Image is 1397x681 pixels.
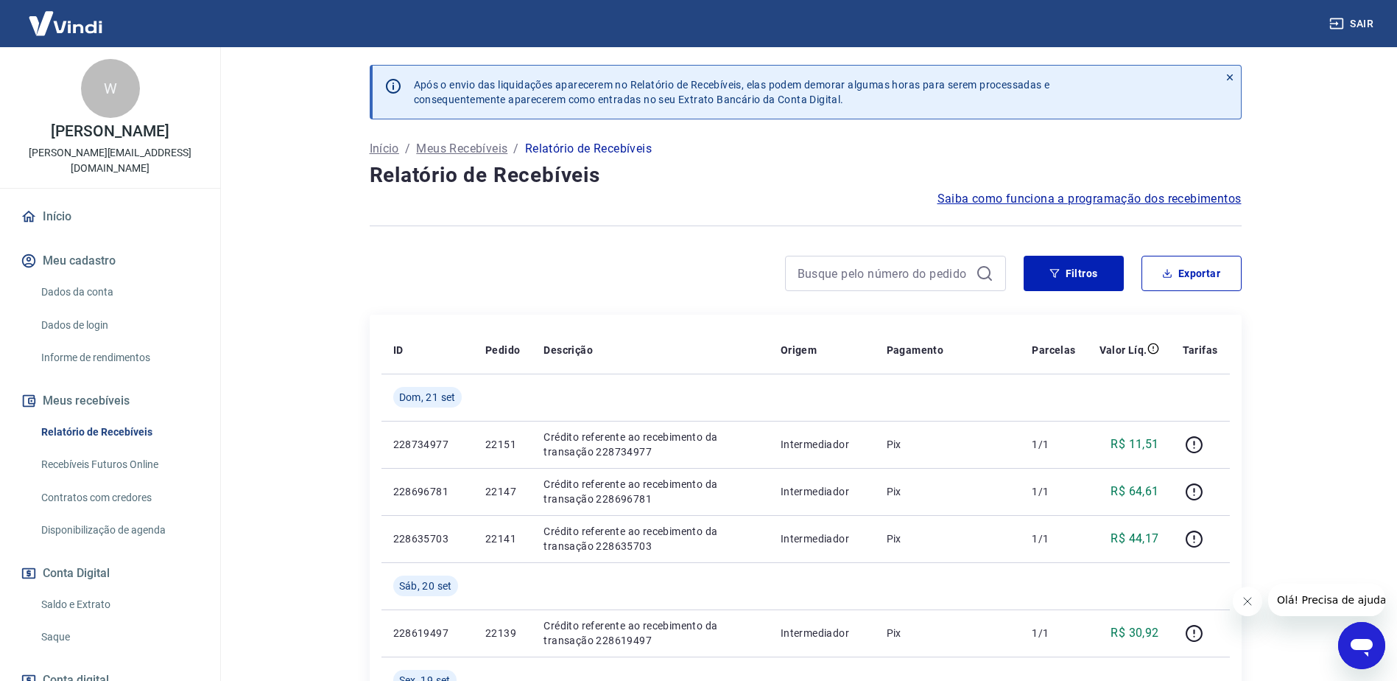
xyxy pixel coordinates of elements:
iframe: Mensagem da empresa [1268,584,1385,616]
a: Meus Recebíveis [416,140,507,158]
span: Olá! Precisa de ajuda? [9,10,124,22]
div: W [81,59,140,118]
a: Dados de login [35,310,203,340]
p: R$ 44,17 [1111,530,1158,548]
p: Intermediador [781,626,863,640]
p: Intermediador [781,484,863,499]
p: Pedido [485,343,520,357]
p: [PERSON_NAME][EMAIL_ADDRESS][DOMAIN_NAME] [12,145,208,176]
a: Disponibilização de agenda [35,515,203,545]
p: R$ 64,61 [1111,483,1158,500]
h4: Relatório de Recebíveis [370,161,1242,190]
p: Crédito referente ao recebimento da transação 228619497 [543,618,756,648]
button: Conta Digital [18,557,203,590]
iframe: Fechar mensagem [1233,587,1262,616]
p: Crédito referente ao recebimento da transação 228734977 [543,430,756,459]
p: Crédito referente ao recebimento da transação 228635703 [543,524,756,553]
p: 22147 [485,484,520,499]
p: Crédito referente ao recebimento da transação 228696781 [543,477,756,506]
p: Origem [781,343,817,357]
a: Saque [35,622,203,652]
p: / [405,140,410,158]
p: ID [393,343,404,357]
p: 228635703 [393,531,462,546]
a: Relatório de Recebíveis [35,417,203,447]
a: Saldo e Extrato [35,590,203,620]
p: 1/1 [1032,531,1075,546]
p: 22139 [485,626,520,640]
p: Intermediador [781,531,863,546]
p: Pix [887,484,1009,499]
a: Dados da conta [35,277,203,307]
p: 1/1 [1032,626,1075,640]
p: Tarifas [1183,343,1218,357]
p: Intermediador [781,437,863,452]
a: Informe de rendimentos [35,343,203,373]
a: Início [18,200,203,233]
p: Parcelas [1032,343,1075,357]
p: R$ 30,92 [1111,624,1158,642]
span: Dom, 21 set [399,390,456,405]
input: Busque pelo número do pedido [798,262,970,284]
p: Após o envio das liquidações aparecerem no Relatório de Recebíveis, elas podem demorar algumas ho... [414,77,1050,107]
iframe: Botão para abrir a janela de mensagens [1338,622,1385,669]
button: Sair [1326,10,1379,38]
p: 22151 [485,437,520,452]
a: Saiba como funciona a programação dos recebimentos [937,190,1242,208]
p: [PERSON_NAME] [51,124,169,139]
p: Descrição [543,343,593,357]
p: 228734977 [393,437,462,452]
p: 1/1 [1032,437,1075,452]
p: Relatório de Recebíveis [525,140,652,158]
a: Contratos com credores [35,483,203,513]
p: Valor Líq. [1099,343,1147,357]
button: Filtros [1024,256,1124,291]
p: 22141 [485,531,520,546]
p: R$ 11,51 [1111,436,1158,453]
p: 228696781 [393,484,462,499]
a: Recebíveis Futuros Online [35,450,203,480]
span: Sáb, 20 set [399,579,452,593]
p: Pix [887,437,1009,452]
p: Pix [887,626,1009,640]
img: Vindi [18,1,113,46]
p: Pagamento [887,343,944,357]
p: Pix [887,531,1009,546]
button: Meu cadastro [18,245,203,277]
p: / [513,140,518,158]
a: Início [370,140,399,158]
button: Exportar [1141,256,1242,291]
p: 1/1 [1032,484,1075,499]
button: Meus recebíveis [18,385,203,417]
p: 228619497 [393,626,462,640]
